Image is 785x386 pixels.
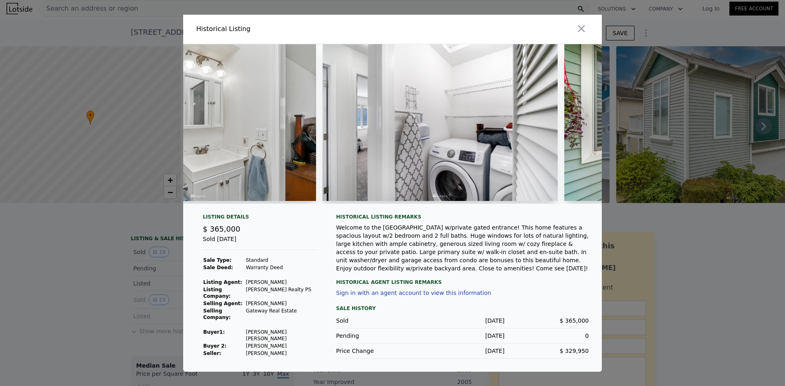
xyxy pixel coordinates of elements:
[245,342,316,350] td: [PERSON_NAME]
[245,307,316,321] td: Gateway Real Estate
[203,350,221,356] strong: Seller :
[420,332,505,340] div: [DATE]
[203,235,316,250] div: Sold [DATE]
[203,257,231,263] strong: Sale Type:
[203,287,231,299] strong: Listing Company:
[336,214,589,220] div: Historical Listing remarks
[203,301,242,306] strong: Selling Agent:
[336,272,589,286] div: Historical Agent Listing Remarks
[245,350,316,357] td: [PERSON_NAME]
[203,308,231,320] strong: Selling Company:
[323,44,558,201] img: Property Img
[336,332,420,340] div: Pending
[560,317,589,324] span: $ 365,000
[203,214,316,223] div: Listing Details
[245,328,316,342] td: [PERSON_NAME] [PERSON_NAME]
[203,279,242,285] strong: Listing Agent:
[245,279,316,286] td: [PERSON_NAME]
[336,347,420,355] div: Price Change
[81,44,316,201] img: Property Img
[203,265,233,270] strong: Sale Deed:
[560,348,589,354] span: $ 329,950
[336,290,491,296] button: Sign in with an agent account to view this information
[420,317,505,325] div: [DATE]
[245,257,316,264] td: Standard
[505,332,589,340] div: 0
[336,303,589,313] div: Sale History
[196,24,389,34] div: Historical Listing
[245,264,316,271] td: Warranty Deed
[203,225,240,233] span: $ 365,000
[336,317,420,325] div: Sold
[336,223,589,272] div: Welcome to the [GEOGRAPHIC_DATA] w/private gated entrance! This home features a spacious layout w...
[203,329,225,335] strong: Buyer 1 :
[245,286,316,300] td: [PERSON_NAME] Realty PS
[203,343,227,349] strong: Buyer 2:
[245,300,316,307] td: [PERSON_NAME]
[420,347,505,355] div: [DATE]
